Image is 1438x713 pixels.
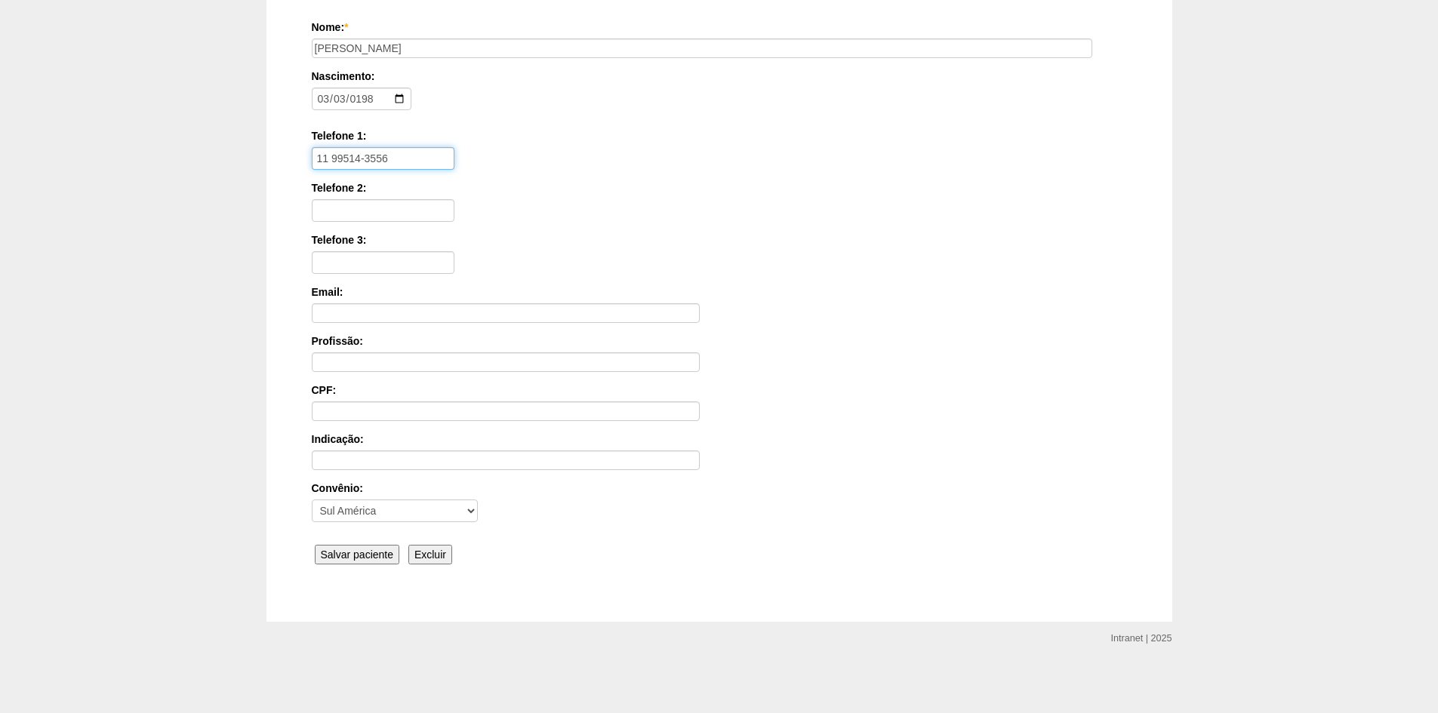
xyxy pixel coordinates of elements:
label: Telefone 3: [312,232,1127,247]
span: Este campo é obrigatório. [344,21,348,33]
input: Excluir [408,545,452,564]
label: Nome: [312,20,1127,35]
label: Profissão: [312,333,1127,349]
label: Telefone 1: [312,128,1127,143]
label: Telefone 2: [312,180,1127,195]
label: Nascimento: [312,69,1122,84]
label: Email: [312,284,1127,300]
label: Convênio: [312,481,1127,496]
label: CPF: [312,383,1127,398]
div: Intranet | 2025 [1111,631,1172,646]
input: Salvar paciente [315,545,400,564]
label: Indicação: [312,432,1127,447]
